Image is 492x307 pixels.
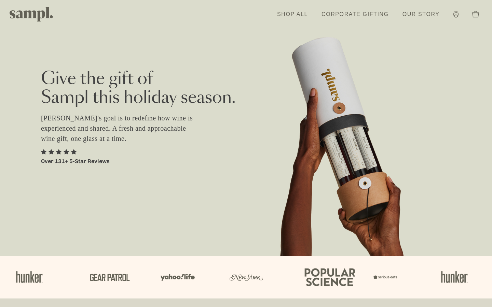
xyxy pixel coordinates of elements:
img: Artboard_6_5c11d1bd-c4ca-46b8-ad3a-1f2b4dcd699f.png [155,262,197,292]
img: Artboard_1_af690aba-db18-4d1d-a553-70c177ae2e35.png [12,265,46,290]
a: Shop All [274,7,311,22]
a: Our Story [399,7,443,22]
img: Artboard_7_560d3599-80fb-43b6-be66-ebccdeaecca2.png [371,267,398,287]
img: Artboard_3_3c8004f1-87e6-4dd9-9159-91a8c61f962a.png [227,264,265,291]
h2: Give the gift of Sampl this holiday season. [41,70,451,107]
img: Artboard_5_a195cd02-e365-44f4-8930-be9a6ff03eb6.png [84,260,132,294]
img: Artboard_1_af690aba-db18-4d1d-a553-70c177ae2e35.png [437,265,471,290]
p: Over 131+ 5-Star Reviews [41,157,110,165]
a: Corporate Gifting [318,7,392,22]
p: [PERSON_NAME]'s goal is to redefine how wine is experienced and shared. A fresh and approachable ... [41,113,202,144]
img: Artboard_4_12aa32eb-d4a2-4772-87e6-e78b5ab8afc9.png [299,256,357,298]
img: Sampl logo [10,7,53,21]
